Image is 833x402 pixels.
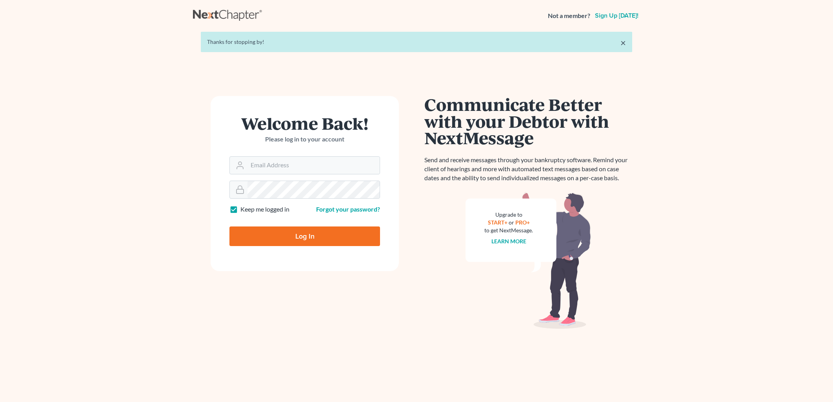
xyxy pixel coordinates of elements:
a: × [620,38,626,47]
a: Sign up [DATE]! [593,13,640,19]
div: Upgrade to [484,211,533,219]
input: Email Address [247,157,380,174]
div: to get NextMessage. [484,226,533,234]
p: Send and receive messages through your bankruptcy software. Remind your client of hearings and mo... [424,156,632,183]
a: START+ [488,219,507,226]
a: Forgot your password? [316,205,380,213]
a: Learn more [491,238,526,244]
div: Thanks for stopping by! [207,38,626,46]
h1: Welcome Back! [229,115,380,132]
p: Please log in to your account [229,135,380,144]
a: PRO+ [515,219,530,226]
h1: Communicate Better with your Debtor with NextMessage [424,96,632,146]
label: Keep me logged in [240,205,289,214]
strong: Not a member? [548,11,590,20]
input: Log In [229,226,380,246]
span: or [509,219,514,226]
img: nextmessage_bg-59042aed3d76b12b5cd301f8e5b87938c9018125f34e5fa2b7a6b67550977c72.svg [466,192,591,329]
